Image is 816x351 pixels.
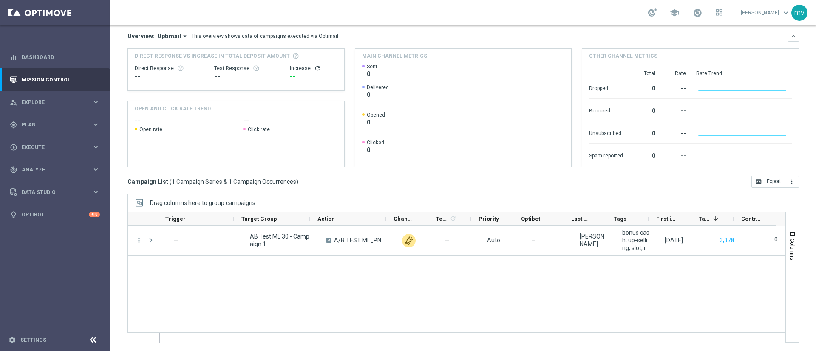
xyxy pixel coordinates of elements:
span: Click rate [248,126,270,133]
span: Direct Response VS Increase In Total Deposit Amount [135,52,290,60]
i: keyboard_arrow_right [92,166,100,174]
div: mv [791,5,807,21]
div: This overview shows data of campaigns executed via Optimail [191,32,338,40]
span: — [174,237,178,244]
i: more_vert [788,178,795,185]
h4: Main channel metrics [362,52,427,60]
div: Data Studio [10,188,92,196]
button: person_search Explore keyboard_arrow_right [9,99,100,106]
a: Settings [20,337,46,343]
span: Tags [614,216,626,222]
div: track_changes Analyze keyboard_arrow_right [9,166,100,173]
div: Optibot [10,203,100,226]
span: Action [317,216,335,222]
div: Rate Trend [696,70,792,77]
a: Dashboard [22,46,100,68]
i: keyboard_arrow_right [92,98,100,106]
span: Columns [789,239,796,260]
span: Opened [367,112,385,118]
div: Data Studio keyboard_arrow_right [9,189,100,196]
multiple-options-button: Export to CSV [751,178,799,185]
span: Data Studio [22,190,92,195]
h2: -- [243,116,337,126]
span: 0 [367,146,384,154]
i: settings [8,336,16,344]
div: -- [135,72,200,82]
span: Sent [367,63,377,70]
button: refresh [314,65,321,72]
h3: Campaign List [127,178,298,185]
span: ) [296,178,298,185]
span: Control Customers [741,216,762,222]
span: Delivered [367,84,389,91]
div: Mission Control [10,68,100,91]
h2: -- [135,116,229,126]
span: ( [170,178,172,185]
div: Explore [10,98,92,106]
span: Auto [487,237,500,244]
span: 0 [367,70,377,78]
div: Rate [666,70,686,77]
div: 0 [633,148,655,162]
div: Unsubscribed [589,126,623,139]
span: 0 [367,91,389,98]
button: equalizer Dashboard [9,54,100,61]
div: Spam reported [589,148,623,162]
i: gps_fixed [10,121,17,129]
div: Increase [290,65,337,72]
button: more_vert [135,236,143,244]
div: Test Response [214,65,276,72]
span: Targeted Customers [699,216,710,222]
span: Optimail [157,32,181,40]
span: — [531,236,536,244]
button: play_circle_outline Execute keyboard_arrow_right [9,144,100,151]
div: 0 [633,126,655,139]
div: mariafrancesca visciano [580,233,608,248]
i: keyboard_arrow_right [92,121,100,129]
div: +10 [89,212,100,217]
div: Row Groups [150,199,255,206]
span: Channel [394,216,414,222]
button: keyboard_arrow_down [788,31,799,42]
span: Trigger [165,216,186,222]
div: -- [214,72,276,82]
span: A/B TEST ML_PNO_30€per10%fino100SLOT [334,236,388,244]
span: — [445,236,449,244]
label: 0 [774,236,778,243]
span: First in Range [656,216,677,222]
img: Other [402,234,416,247]
span: Priority [479,216,499,222]
i: equalizer [10,53,17,61]
span: Optibot [521,216,540,222]
h3: Overview: [127,32,155,40]
i: keyboard_arrow_right [92,143,100,151]
button: 3,378 [719,235,735,246]
i: lightbulb [10,211,17,219]
span: Plan [22,122,92,127]
div: Press SPACE to select this row. [128,226,160,256]
button: Optimail arrow_drop_down [155,32,191,40]
i: play_circle_outline [10,143,17,151]
i: arrow_drop_down [181,32,189,40]
i: track_changes [10,166,17,174]
button: Mission Control [9,76,100,83]
div: -- [290,72,337,82]
div: 0 [633,103,655,117]
i: refresh [450,215,456,222]
div: Direct Response [135,65,200,72]
span: bonus cash, up-selling, slot, ricarica, low master, AB Test ML 30_50 Slot, AB Test ML 30 [622,229,650,252]
span: keyboard_arrow_down [781,8,790,17]
div: Bounced [589,103,623,117]
span: AB Test ML 30 - Campaign 1 [250,233,312,248]
a: Mission Control [22,68,100,91]
span: Analyze [22,167,92,172]
button: lightbulb Optibot +10 [9,211,100,218]
div: Execute [10,143,92,151]
i: person_search [10,98,17,106]
div: -- [666,81,686,94]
